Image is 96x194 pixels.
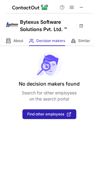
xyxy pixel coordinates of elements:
[6,19,18,31] img: 85bdc261089370f00beb72a4e598342a
[22,109,76,119] button: Find other employees
[36,38,65,43] span: Decision makers
[36,52,62,76] img: No leads found
[12,4,48,11] img: ContactOut v5.3.10
[19,80,80,87] header: No decision makers found
[22,90,77,102] p: Search for other employees on the search portal
[20,18,74,33] h1: Bytexus Software Solutions Pvt. Ltd. ™
[13,38,23,43] span: About
[78,38,90,43] span: Similar
[27,112,64,116] span: Find other employees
